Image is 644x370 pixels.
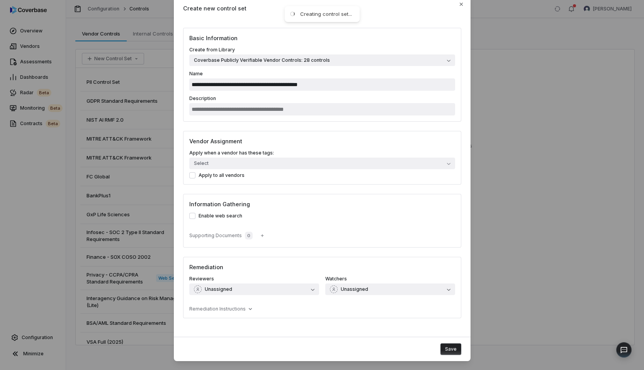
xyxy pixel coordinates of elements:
[189,172,195,178] button: Apply to all vendors
[245,232,253,239] span: 0
[189,47,455,66] label: Create from Library
[189,213,195,219] button: Enable web search
[325,276,455,295] label: Watchers
[189,306,246,312] span: Remediation Instructions
[189,158,455,169] button: Select
[189,172,455,178] label: Apply to all vendors
[189,200,455,208] h3: Information Gathering
[183,4,461,12] span: Create new control set
[189,233,242,239] span: Supporting Documents
[205,286,232,292] span: Unassigned
[189,283,319,295] button: Reviewers
[325,283,455,295] button: Watchers
[189,78,455,91] input: Name
[189,54,455,66] button: Create from Library
[189,34,455,42] h3: Basic Information
[189,137,455,145] h3: Vendor Assignment
[189,150,455,156] label: Apply when a vendor has these tags:
[194,57,330,63] span: Coverbase Publicly Verifiable Vendor Controls: 28 controls
[440,343,461,355] button: Save
[189,95,455,115] label: Description
[189,263,455,271] h3: Remediation
[341,286,368,292] span: Unassigned
[189,213,455,219] label: Enable web search
[189,276,319,295] label: Reviewers
[300,11,352,17] div: Creating control set...
[189,103,455,115] input: Description
[189,71,455,91] label: Name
